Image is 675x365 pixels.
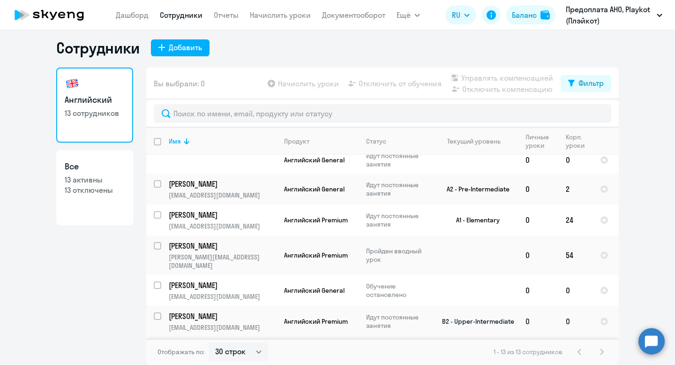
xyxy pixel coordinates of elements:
p: [EMAIL_ADDRESS][DOMAIN_NAME] [169,292,276,301]
div: Текущий уровень [438,137,517,145]
div: Добавить [169,42,202,53]
a: [PERSON_NAME] [169,311,276,321]
div: Текущий уровень [447,137,501,145]
a: [PERSON_NAME] [169,280,276,290]
a: Английский13 сотрудников [56,68,133,143]
span: Английский Premium [284,317,348,326]
td: 0 [518,174,558,205]
td: 0 [518,205,558,236]
p: [PERSON_NAME][EMAIL_ADDRESS][DOMAIN_NAME] [169,253,276,270]
div: Корп. уроки [566,133,592,150]
td: A2 - Pre-Intermediate [431,174,518,205]
div: Статус [366,137,386,145]
td: 0 [518,275,558,306]
span: Английский Premium [284,251,348,259]
span: Английский General [284,185,345,193]
span: Английский General [284,156,345,164]
div: Фильтр [578,77,604,89]
p: [EMAIL_ADDRESS][DOMAIN_NAME] [169,323,276,332]
a: [PERSON_NAME] [169,179,276,189]
div: Продукт [284,137,309,145]
td: 0 [558,146,592,174]
p: [PERSON_NAME] [169,210,275,220]
p: Идут постоянные занятия [366,152,430,168]
p: [PERSON_NAME] [169,280,275,290]
span: Вы выбрали: 0 [154,78,205,89]
td: 24 [558,205,592,236]
td: 0 [518,236,558,275]
a: [PERSON_NAME] [169,210,276,220]
span: Английский General [284,286,345,295]
p: 13 отключены [65,185,125,195]
td: 0 [558,306,592,337]
img: english [65,76,80,91]
a: Начислить уроки [250,10,311,20]
button: Ещё [397,6,420,24]
input: Поиск по имени, email, продукту или статусу [154,104,611,123]
h3: Все [65,160,125,173]
td: 2 [558,174,592,205]
a: Дашборд [116,10,149,20]
td: 0 [518,146,558,174]
p: Идут постоянные занятия [366,313,430,330]
a: [PERSON_NAME] [169,241,276,251]
a: Документооборот [322,10,385,20]
p: Идут постоянные занятия [366,181,430,198]
p: [PERSON_NAME] [169,311,275,321]
button: RU [445,6,476,24]
div: Имя [169,137,276,145]
td: 54 [558,236,592,275]
td: 0 [558,275,592,306]
p: Обучение остановлено [366,282,430,299]
p: [EMAIL_ADDRESS][DOMAIN_NAME] [169,222,276,230]
div: Личные уроки [525,133,558,150]
button: Предоплата АНО, Playkot (Плэйкот) [561,4,667,26]
img: balance [540,10,550,20]
td: A1 - Elementary [431,205,518,236]
p: [PERSON_NAME] [169,241,275,251]
p: 13 сотрудников [65,108,125,118]
p: [PERSON_NAME] [169,179,275,189]
p: Пройден вводный урок [366,247,430,264]
span: RU [452,9,460,21]
button: Добавить [151,39,210,56]
span: Английский Premium [284,216,348,224]
a: Все13 активны13 отключены [56,150,133,225]
div: Имя [169,137,181,145]
span: Ещё [397,9,411,21]
div: Баланс [512,9,537,21]
span: Отображать по: [157,348,205,356]
h1: Сотрудники [56,38,140,57]
a: Отчеты [214,10,239,20]
p: Предоплата АНО, Playkot (Плэйкот) [566,4,653,26]
td: B2 - Upper-Intermediate [431,306,518,337]
button: Фильтр [561,75,611,92]
p: Идут постоянные занятия [366,212,430,228]
p: [EMAIL_ADDRESS][DOMAIN_NAME] [169,191,276,199]
a: Сотрудники [160,10,202,20]
p: 13 активны [65,175,125,185]
span: 1 - 13 из 13 сотрудников [494,348,562,356]
td: 0 [518,306,558,337]
h3: Английский [65,94,125,106]
button: Балансbalance [506,6,555,24]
